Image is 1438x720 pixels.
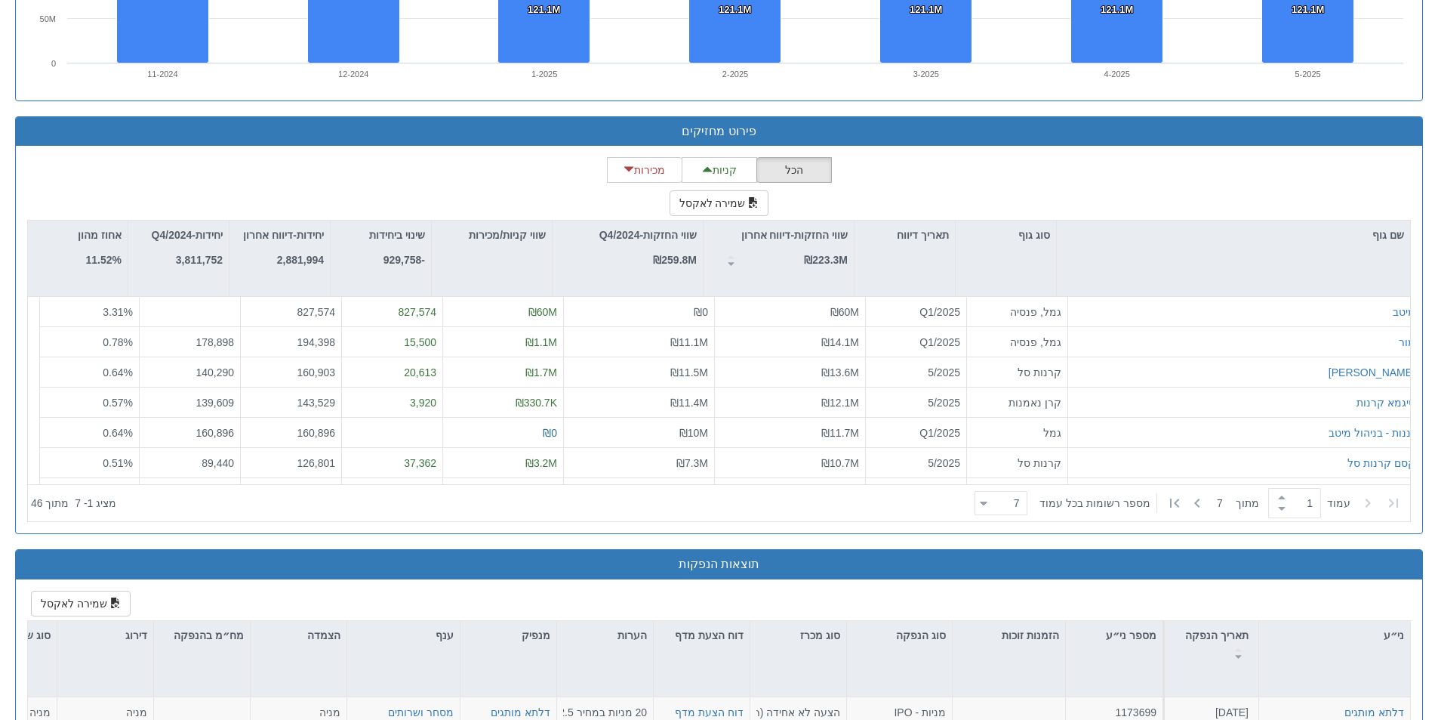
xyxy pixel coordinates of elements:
[1072,705,1156,720] div: 1173699
[347,621,460,650] div: ענף
[528,4,560,15] tspan: 121.1M
[525,336,557,348] span: ₪1.1M
[46,425,133,440] div: 0.64 %
[676,457,708,469] span: ₪7.3M
[51,59,56,68] text: 0
[348,304,436,320] div: 827,574
[277,254,324,266] strong: 2,881,994
[1165,621,1258,667] div: תאריך הנפקה
[563,705,647,720] div: 20 מניות במחיר 52.5
[388,705,454,720] div: מסחר ושרותים
[57,621,153,650] div: דירוג
[348,335,436,350] div: 15,500
[675,706,744,718] a: דוח הצעת מדף
[821,366,859,379] span: ₪13.6M
[46,365,133,380] div: 0.64 %
[543,427,557,439] span: ₪0
[872,395,960,410] div: 5/2025
[973,456,1061,471] div: קרנות סל
[872,304,960,320] div: Q1/2025
[973,365,1061,380] div: קרנות סל
[872,335,960,350] div: Q1/2025
[1393,304,1415,320] div: מיטב
[1347,456,1415,471] button: קסם קרנות סל
[830,306,859,318] span: ₪60M
[854,221,955,249] div: תאריך דיווח
[557,621,653,650] div: הערות
[953,621,1065,650] div: הזמנות זוכות
[719,4,751,15] tspan: 121.1M
[607,157,682,183] button: מכירות
[670,397,708,409] span: ₪11.4M
[154,621,250,667] div: מח״מ בהנפקה
[750,621,846,650] div: סוג מכרז
[516,397,557,409] span: ₪330.7K
[243,227,324,243] p: יחידות-דיווח אחרון
[722,70,748,79] text: 2-2025
[741,227,848,243] p: שווי החזקות-דיווח אחרון
[247,425,335,440] div: 160,896
[1356,395,1415,410] button: סיגמא קרנות
[973,304,1061,320] div: גמל, פנסיה
[821,397,859,409] span: ₪12.1M
[956,221,1056,249] div: סוג גוף
[86,254,122,266] strong: 11.52%
[383,254,425,266] strong: -929,758
[528,306,557,318] span: ₪60M
[821,457,859,469] span: ₪10.7M
[679,427,708,439] span: ₪10M
[46,335,133,350] div: 0.78 %
[146,456,234,471] div: 89,440
[872,456,960,471] div: 5/2025
[46,304,133,320] div: 3.31 %
[369,227,425,243] p: שינוי ביחידות
[1327,496,1350,511] span: ‏עמוד
[694,306,708,318] span: ₪0
[31,487,116,520] div: ‏מציג 1 - 7 ‏ מתוך 46
[525,457,557,469] span: ₪3.2M
[247,365,335,380] div: 160,903
[968,487,1407,520] div: ‏ מתוך
[531,70,557,79] text: 1-2025
[46,395,133,410] div: 0.57 %
[1169,705,1249,720] div: [DATE]
[40,14,56,23] text: 50M
[756,157,832,183] button: הכל
[853,705,946,720] div: מניות - IPO
[176,254,223,266] strong: 3,811,752
[247,335,335,350] div: 194,398
[247,304,335,320] div: 827,574
[821,336,859,348] span: ₪14.1M
[1329,365,1415,380] button: [PERSON_NAME]
[973,395,1061,410] div: קרן נאמנות
[1295,70,1320,79] text: 5-2025
[847,621,952,650] div: סוג הנפקה
[338,70,368,79] text: 12-2024
[1259,621,1410,650] div: ני״ע
[257,705,340,720] div: מניה
[491,705,550,720] div: דלתא מותגים
[872,365,960,380] div: 5/2025
[1066,621,1162,650] div: מספר ני״ע
[348,365,436,380] div: 20,613
[147,70,177,79] text: 11-2024
[146,425,234,440] div: 160,896
[146,335,234,350] div: 178,898
[654,621,750,667] div: דוח הצעת מדף
[872,425,960,440] div: Q1/2025
[247,456,335,471] div: 126,801
[1344,705,1404,720] div: דלתא מותגים
[682,157,757,183] button: קניות
[146,395,234,410] div: 139,609
[1292,4,1324,15] tspan: 121.1M
[432,221,552,249] div: שווי קניות/מכירות
[1101,4,1133,15] tspan: 121.1M
[31,591,131,616] button: שמירה לאקסל
[1329,425,1415,440] button: גננות - בניהול מיטב
[1057,221,1410,249] div: שם גוף
[1217,496,1236,511] span: 7
[1399,335,1415,350] button: מור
